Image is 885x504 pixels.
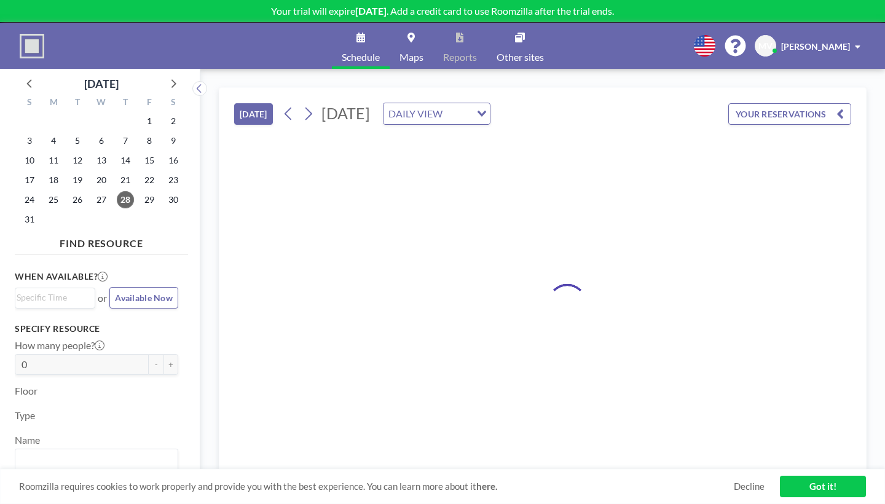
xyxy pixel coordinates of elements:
[234,103,273,125] button: [DATE]
[69,171,86,189] span: Tuesday, August 19, 2025
[69,152,86,169] span: Tuesday, August 12, 2025
[69,132,86,149] span: Tuesday, August 5, 2025
[497,52,544,62] span: Other sites
[734,481,765,492] a: Decline
[446,106,470,122] input: Search for option
[45,132,62,149] span: Monday, August 4, 2025
[390,23,433,69] a: Maps
[141,191,158,208] span: Friday, August 29, 2025
[165,191,182,208] span: Saturday, August 30, 2025
[165,132,182,149] span: Saturday, August 9, 2025
[109,287,178,309] button: Available Now
[20,34,44,58] img: organization-logo
[141,152,158,169] span: Friday, August 15, 2025
[90,95,114,111] div: W
[15,232,188,250] h4: FIND RESOURCE
[117,171,134,189] span: Thursday, August 21, 2025
[342,52,380,62] span: Schedule
[18,95,42,111] div: S
[141,171,158,189] span: Friday, August 22, 2025
[15,449,178,470] div: Search for option
[487,23,554,69] a: Other sites
[42,95,66,111] div: M
[15,339,104,352] label: How many people?
[781,41,850,52] span: [PERSON_NAME]
[165,171,182,189] span: Saturday, August 23, 2025
[780,476,866,497] a: Got it!
[399,52,423,62] span: Maps
[15,434,40,446] label: Name
[332,23,390,69] a: Schedule
[69,191,86,208] span: Tuesday, August 26, 2025
[117,132,134,149] span: Thursday, August 7, 2025
[93,191,110,208] span: Wednesday, August 27, 2025
[21,152,38,169] span: Sunday, August 10, 2025
[21,211,38,228] span: Sunday, August 31, 2025
[476,481,497,492] a: here.
[15,385,37,397] label: Floor
[93,171,110,189] span: Wednesday, August 20, 2025
[19,481,734,492] span: Roomzilla requires cookies to work properly and provide you with the best experience. You can lea...
[21,171,38,189] span: Sunday, August 17, 2025
[433,23,487,69] a: Reports
[137,95,161,111] div: F
[45,152,62,169] span: Monday, August 11, 2025
[93,132,110,149] span: Wednesday, August 6, 2025
[45,191,62,208] span: Monday, August 25, 2025
[15,288,95,307] div: Search for option
[93,152,110,169] span: Wednesday, August 13, 2025
[149,354,163,375] button: -
[728,103,851,125] button: YOUR RESERVATIONS
[141,112,158,130] span: Friday, August 1, 2025
[161,95,185,111] div: S
[165,112,182,130] span: Saturday, August 2, 2025
[66,95,90,111] div: T
[21,132,38,149] span: Sunday, August 3, 2025
[98,292,107,304] span: or
[15,409,35,422] label: Type
[355,5,387,17] b: [DATE]
[165,152,182,169] span: Saturday, August 16, 2025
[115,293,173,303] span: Available Now
[84,75,119,92] div: [DATE]
[163,354,178,375] button: +
[141,132,158,149] span: Friday, August 8, 2025
[21,191,38,208] span: Sunday, August 24, 2025
[15,323,178,334] h3: Specify resource
[383,103,490,124] div: Search for option
[17,452,171,468] input: Search for option
[443,52,477,62] span: Reports
[117,191,134,208] span: Thursday, August 28, 2025
[45,171,62,189] span: Monday, August 18, 2025
[758,41,773,52] span: MV
[386,106,445,122] span: DAILY VIEW
[321,104,370,122] span: [DATE]
[17,291,88,304] input: Search for option
[117,152,134,169] span: Thursday, August 14, 2025
[113,95,137,111] div: T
